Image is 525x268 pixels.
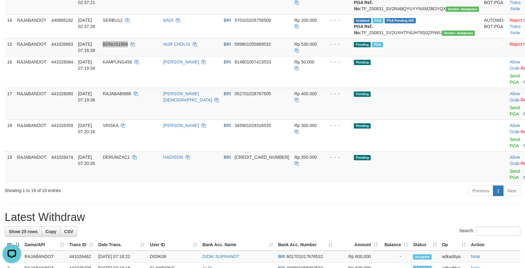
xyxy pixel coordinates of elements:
[103,42,128,47] span: BONUS1994
[326,154,349,160] div: - - -
[351,14,481,38] td: TF_250831_SV2UXHTP4UH78S0ZPIWU
[510,18,522,23] a: Reject
[510,105,520,116] a: Send PGA
[413,254,432,260] span: Accepted
[2,2,21,21] button: Open LiveChat chat widget
[163,155,183,160] a: HADISON
[326,122,349,129] div: - - -
[294,59,315,64] span: Rp 50.000
[163,18,173,23] a: BADI
[103,155,130,160] span: DERUMZXC1
[224,123,231,128] span: BRI
[294,123,317,128] span: Rp 300.000
[511,30,520,35] a: Note
[354,24,373,35] b: PGA Ref. No:
[354,42,371,47] span: Pending
[287,254,323,259] span: Copy 601701017676532 to clipboard
[294,155,317,160] span: Rp 350.000
[481,14,507,38] td: AUTOWD-BOT-PGA
[511,6,520,11] a: Note
[326,91,349,97] div: - - -
[235,18,271,23] span: Copy 570101026756509 to clipboard
[459,226,520,236] label: Search:
[51,123,73,128] span: 441028359
[354,92,371,97] span: Pending
[224,59,231,64] span: BRI
[510,155,521,166] span: ·
[202,254,239,259] a: DIDIK SUPRANOT
[60,226,77,237] a: CSV
[446,7,479,12] span: Vendor URL: https://service2.1velocity.biz
[224,91,231,96] span: BRI
[5,239,22,251] th: ID: activate to sort column descending
[385,18,416,23] span: PGA Pending
[163,91,212,102] a: [PERSON_NAME][DEMOGRAPHIC_DATA]
[354,123,371,129] span: Pending
[510,123,520,134] a: Allow Grab
[510,123,521,134] span: ·
[294,42,317,47] span: Rp 530.000
[163,123,199,128] a: [PERSON_NAME]
[51,59,73,64] span: 441028064
[468,239,520,251] th: Action
[373,18,383,23] span: Marked by adkdaniel
[41,226,60,237] a: Copy
[78,18,95,29] span: [DATE] 02:37:28
[67,239,96,251] th: Trans ID: activate to sort column ascending
[278,254,285,259] span: BRI
[510,155,520,166] a: Allow Grab
[5,38,15,56] td: 15
[294,91,317,96] span: Rp 400.000
[235,91,271,96] span: Copy 052701028767505 to clipboard
[163,42,190,47] a: NUR CHOLIS
[354,155,371,160] span: Pending
[5,226,42,237] a: Show 25 rows
[224,155,231,160] span: BRI
[276,239,335,251] th: Bank Acc. Number: activate to sort column ascending
[224,18,231,23] span: BRI
[45,229,56,234] span: Copy
[22,239,67,251] th: Game/API: activate to sort column ascending
[439,239,468,251] th: Op: activate to sort column ascending
[5,211,520,223] h1: Latest Withdraw
[51,155,73,160] span: 441028474
[510,169,520,180] a: Send PGA
[439,251,468,262] td: adkaditya
[5,14,15,38] td: 14
[510,137,520,148] a: Send PGA
[15,151,49,183] td: RAJABANDOT
[78,91,95,102] span: [DATE] 07:19:36
[5,151,15,183] td: 19
[224,42,231,47] span: BRI
[380,251,410,262] td: -
[503,186,520,196] a: Next
[372,42,383,47] span: PGA
[294,18,317,23] span: Rp 200.000
[78,155,95,166] span: [DATE] 07:20:35
[103,91,131,96] span: RAJABABI888
[493,186,504,196] a: 1
[235,42,271,47] span: Copy 599801055869532 to clipboard
[5,56,15,88] td: 16
[510,59,520,71] a: Allow Grab
[103,18,123,23] span: SERBU12
[78,123,95,134] span: [DATE] 07:20:16
[15,38,49,56] td: RAJABANDOT
[51,91,73,96] span: 441028080
[78,42,95,53] span: [DATE] 07:16:39
[510,42,522,47] a: Reject
[510,59,521,71] span: ·
[9,229,38,234] span: Show 25 rows
[51,42,73,47] span: 441026893
[354,18,371,23] span: Grabbed
[335,251,380,262] td: Rp 800,000
[235,59,271,64] span: Copy 814801007413533 to clipboard
[476,226,520,236] input: Search:
[510,91,520,102] a: Allow Grab
[15,14,49,38] td: RAJABANDOT
[5,185,214,194] div: Showing 1 to 19 of 19 entries
[15,88,49,120] td: RAJABANDOT
[96,239,148,251] th: Date Trans.: activate to sort column ascending
[78,59,95,71] span: [DATE] 07:19:34
[5,88,15,120] td: 17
